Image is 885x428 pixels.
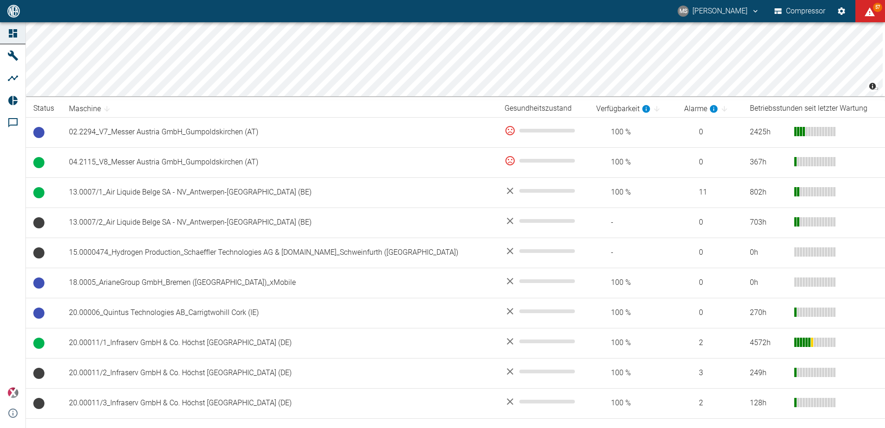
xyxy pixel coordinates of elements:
[596,187,669,198] span: 100 %
[596,277,669,288] span: 100 %
[33,277,44,289] span: Betriebsbereit
[684,368,735,378] span: 3
[750,247,787,258] div: 0 h
[505,336,581,347] div: No data
[62,268,497,298] td: 18.0005_ArianeGroup GmbH_Bremen ([GEOGRAPHIC_DATA])_xMobile
[684,103,718,114] div: berechnet für die letzten 7 Tage
[684,308,735,318] span: 0
[26,100,62,117] th: Status
[33,187,44,198] span: Betrieb
[505,276,581,287] div: No data
[33,217,44,228] span: Keine Daten
[596,368,669,378] span: 100 %
[69,103,113,114] span: Maschine
[750,277,787,288] div: 0 h
[33,368,44,379] span: Keine Daten
[62,238,497,268] td: 15.0000474_Hydrogen Production_Schaeffler Technologies AG & [DOMAIN_NAME]_Schweinfurth ([GEOGRAPH...
[33,157,44,168] span: Betrieb
[684,217,735,228] span: 0
[62,388,497,418] td: 20.00011/3_Infraserv GmbH & Co. Höchst [GEOGRAPHIC_DATA] (DE)
[596,157,669,168] span: 100 %
[596,308,669,318] span: 100 %
[684,398,735,409] span: 2
[596,103,651,114] div: berechnet für die letzten 7 Tage
[676,3,761,19] button: marcel.schade@neuman-esser.com
[505,155,581,166] div: 0 %
[773,3,828,19] button: Compressor
[750,187,787,198] div: 802 h
[750,157,787,168] div: 367 h
[62,358,497,388] td: 20.00011/2_Infraserv GmbH & Co. Höchst [GEOGRAPHIC_DATA] (DE)
[750,308,787,318] div: 270 h
[62,117,497,147] td: 02.2294_V7_Messer Austria GmbH_Gumpoldskirchen (AT)
[505,185,581,196] div: No data
[62,177,497,208] td: 13.0007/1_Air Liquide Belge SA - NV_Antwerpen-[GEOGRAPHIC_DATA] (BE)
[62,328,497,358] td: 20.00011/1_Infraserv GmbH & Co. Höchst [GEOGRAPHIC_DATA] (DE)
[684,157,735,168] span: 0
[742,100,885,117] th: Betriebsstunden seit letzter Wartung
[596,398,669,409] span: 100 %
[505,366,581,377] div: No data
[596,217,669,228] span: -
[33,247,44,258] span: Keine Daten
[33,398,44,409] span: Keine Daten
[750,398,787,409] div: 128 h
[62,147,497,177] td: 04.2115_V8_Messer Austria GmbH_Gumpoldskirchen (AT)
[750,338,787,348] div: 4572 h
[505,245,581,257] div: No data
[684,187,735,198] span: 11
[6,5,21,17] img: logo
[596,127,669,138] span: 100 %
[596,247,669,258] span: -
[678,6,689,17] div: MS
[684,247,735,258] span: 0
[505,215,581,227] div: No data
[833,3,850,19] button: Einstellungen
[750,217,787,228] div: 703 h
[505,396,581,407] div: No data
[505,306,581,317] div: No data
[684,127,735,138] span: 0
[62,208,497,238] td: 13.0007/2_Air Liquide Belge SA - NV_Antwerpen-[GEOGRAPHIC_DATA] (BE)
[7,387,19,398] img: Xplore Logo
[750,368,787,378] div: 249 h
[684,277,735,288] span: 0
[33,127,44,138] span: Betriebsbereit
[497,100,589,117] th: Gesundheitszustand
[33,308,44,319] span: Betriebsbereit
[684,338,735,348] span: 2
[62,298,497,328] td: 20.00006_Quintus Technologies AB_Carrigtwohill Cork (IE)
[505,125,581,136] div: 0 %
[33,338,44,349] span: Betrieb
[873,3,882,12] span: 57
[750,127,787,138] div: 2425 h
[596,338,669,348] span: 100 %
